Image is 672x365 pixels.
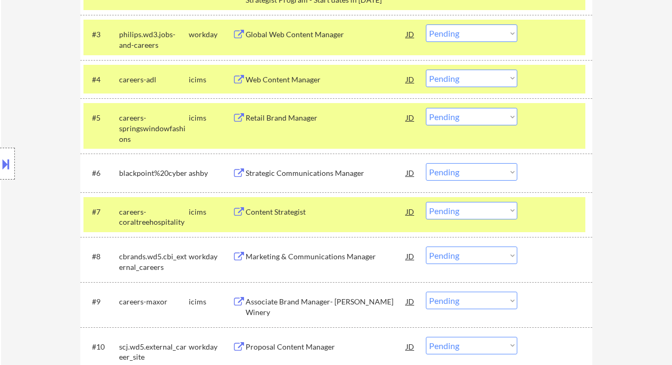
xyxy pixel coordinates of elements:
div: JD [405,24,416,44]
div: scj.wd5.external_career_site [119,342,189,362]
div: JD [405,292,416,311]
div: #9 [92,296,111,307]
div: philips.wd3.jobs-and-careers [119,29,189,50]
div: careers-maxor [119,296,189,307]
div: Global Web Content Manager [246,29,406,40]
div: JD [405,337,416,356]
div: JD [405,247,416,266]
div: Web Content Manager [246,74,406,85]
div: workday [189,29,232,40]
div: JD [405,70,416,89]
div: icims [189,113,232,123]
div: JD [405,108,416,127]
div: icims [189,296,232,307]
div: JD [405,202,416,221]
div: Associate Brand Manager- [PERSON_NAME] Winery [246,296,406,317]
div: JD [405,163,416,182]
div: ashby [189,168,232,179]
div: icims [189,74,232,85]
div: Strategic Communications Manager [246,168,406,179]
div: workday [189,342,232,352]
div: Marketing & Communications Manager [246,251,406,262]
div: Retail Brand Manager [246,113,406,123]
div: Proposal Content Manager [246,342,406,352]
div: workday [189,251,232,262]
div: Content Strategist [246,207,406,217]
div: #3 [92,29,111,40]
div: #10 [92,342,111,352]
div: icims [189,207,232,217]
